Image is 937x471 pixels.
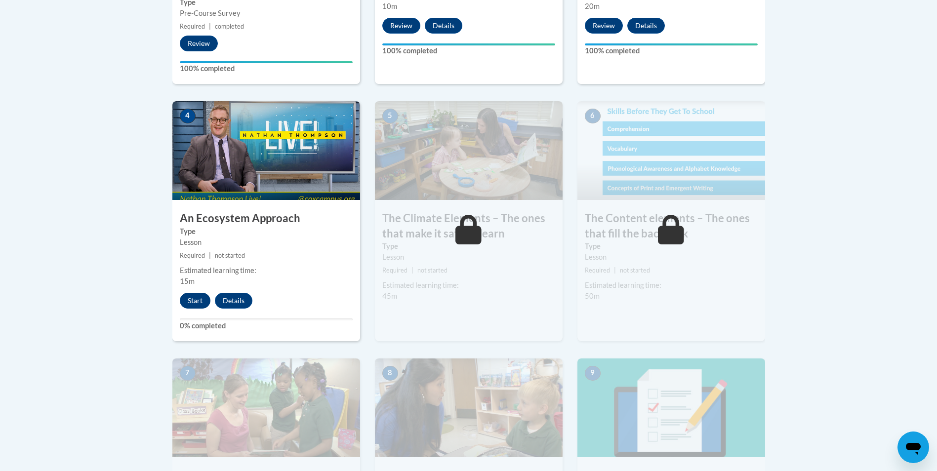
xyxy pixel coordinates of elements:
span: 15m [180,277,195,285]
span: 9 [585,366,601,381]
span: 8 [382,366,398,381]
span: not started [417,267,448,274]
span: 45m [382,292,397,300]
span: completed [215,23,244,30]
button: Review [180,36,218,51]
span: 4 [180,109,196,123]
img: Course Image [375,358,563,457]
span: | [209,252,211,259]
h3: An Ecosystem Approach [172,211,360,226]
label: 0% completed [180,320,353,331]
label: 100% completed [382,45,555,56]
span: 5 [382,109,398,123]
div: Lesson [585,252,758,263]
div: Pre-Course Survey [180,8,353,19]
div: Lesson [180,237,353,248]
button: Details [215,293,252,309]
button: Review [382,18,420,34]
span: Required [382,267,407,274]
img: Course Image [375,101,563,200]
span: 10m [382,2,397,10]
span: Required [585,267,610,274]
label: 100% completed [585,45,758,56]
img: Course Image [577,358,765,457]
div: Estimated learning time: [585,280,758,291]
button: Review [585,18,623,34]
button: Start [180,293,210,309]
label: Type [382,241,555,252]
label: Type [180,226,353,237]
div: Estimated learning time: [382,280,555,291]
h3: The Climate Elements – The ones that make it safe to learn [375,211,563,241]
div: Your progress [585,43,758,45]
span: | [411,267,413,274]
span: 50m [585,292,600,300]
span: 7 [180,366,196,381]
img: Course Image [577,101,765,200]
div: Your progress [180,61,353,63]
label: Type [585,241,758,252]
span: | [209,23,211,30]
span: | [614,267,616,274]
span: 20m [585,2,600,10]
span: not started [215,252,245,259]
span: Required [180,23,205,30]
button: Details [425,18,462,34]
div: Estimated learning time: [180,265,353,276]
div: Your progress [382,43,555,45]
img: Course Image [172,101,360,200]
span: not started [620,267,650,274]
h3: The Content elements – The ones that fill the backpack [577,211,765,241]
iframe: Button to launch messaging window [897,432,929,463]
span: Required [180,252,205,259]
button: Details [627,18,665,34]
span: 6 [585,109,601,123]
div: Lesson [382,252,555,263]
label: 100% completed [180,63,353,74]
img: Course Image [172,358,360,457]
